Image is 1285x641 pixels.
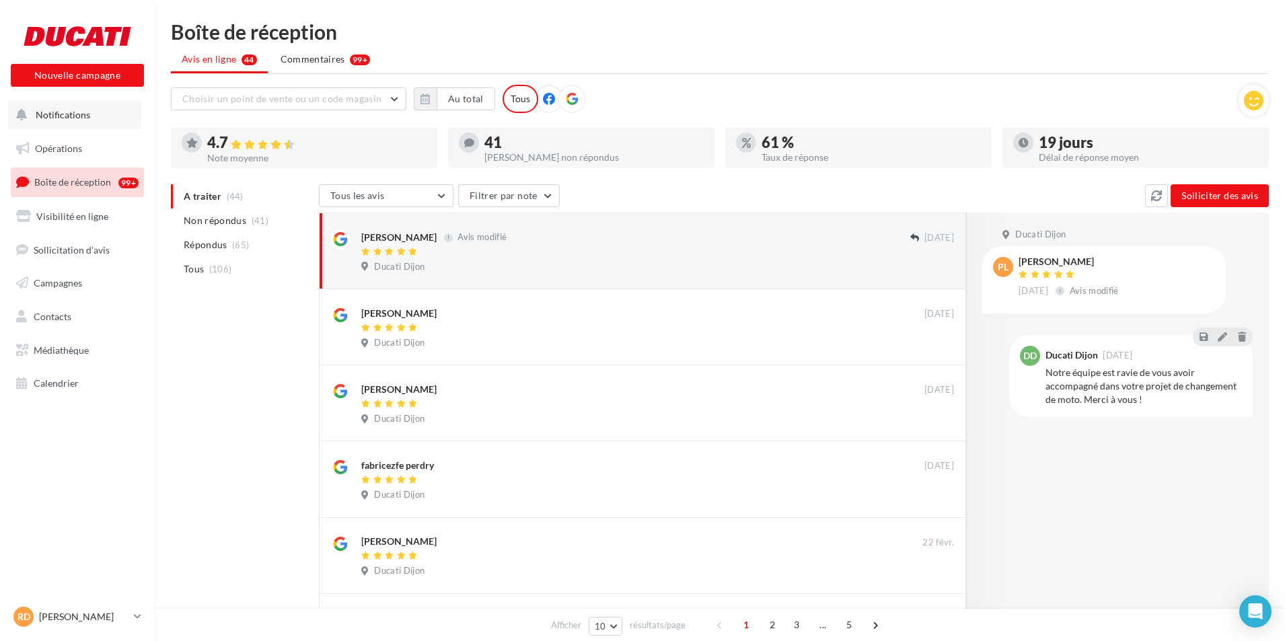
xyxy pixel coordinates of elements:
span: Non répondus [184,214,246,227]
span: Ducati Dijon [1015,229,1066,241]
a: Boîte de réception99+ [8,167,147,196]
span: Boîte de réception [34,176,111,188]
span: [DATE] [924,384,954,396]
div: 19 jours [1039,135,1258,150]
span: Avis modifié [1070,285,1119,296]
span: 1 [735,614,757,636]
button: Au total [437,87,495,110]
span: Ducati Dijon [374,337,425,349]
div: 99+ [118,178,139,188]
span: RD [17,610,30,624]
p: [PERSON_NAME] [39,610,128,624]
div: Taux de réponse [762,153,981,162]
a: Sollicitation d'avis [8,236,147,264]
button: Choisir un point de vente ou un code magasin [171,87,406,110]
span: Choisir un point de vente ou un code magasin [182,93,381,104]
a: Médiathèque [8,336,147,365]
div: Open Intercom Messenger [1239,595,1272,628]
a: Contacts [8,303,147,331]
div: 4.7 [207,135,427,151]
a: Campagnes [8,269,147,297]
div: Délai de réponse moyen [1039,153,1258,162]
span: (65) [232,239,249,250]
div: Boîte de réception [171,22,1269,42]
span: Tous [184,262,204,276]
div: [PERSON_NAME] [361,231,437,244]
span: Médiathèque [34,344,89,356]
div: Note moyenne [207,153,427,163]
span: Répondus [184,238,227,252]
div: Notre équipe est ravie de vous avoir accompagné dans votre projet de changement de moto. Merci à ... [1045,366,1242,406]
div: [PERSON_NAME] [361,535,437,548]
span: [DATE] [924,232,954,244]
span: [DATE] [1019,285,1048,297]
button: Solliciter des avis [1171,184,1269,207]
span: PL [998,260,1008,274]
button: 10 [589,617,623,636]
span: Commentaires [281,52,345,66]
span: 22 févr. [922,537,954,549]
span: [DATE] [1103,351,1132,360]
span: Tous les avis [330,190,385,201]
span: Campagnes [34,277,82,289]
span: [DATE] [924,308,954,320]
span: 5 [838,614,860,636]
div: 41 [484,135,704,150]
a: Visibilité en ligne [8,202,147,231]
div: [PERSON_NAME] [361,383,437,396]
span: Opérations [35,143,82,154]
div: Ducati Dijon [1045,350,1098,360]
button: Nouvelle campagne [11,64,144,87]
span: (41) [252,215,268,226]
span: Sollicitation d'avis [34,243,110,255]
span: Visibilité en ligne [36,211,108,222]
div: 61 % [762,135,981,150]
span: Afficher [551,619,581,632]
button: Au total [414,87,495,110]
a: Opérations [8,135,147,163]
span: (106) [209,264,232,274]
button: Notifications [8,101,141,129]
button: Filtrer par note [458,184,560,207]
a: Calendrier [8,369,147,398]
div: [PERSON_NAME] [361,307,437,320]
span: Ducati Dijon [374,413,425,425]
span: Avis modifié [457,232,507,243]
span: Ducati Dijon [374,261,425,273]
span: Ducati Dijon [374,489,425,501]
div: Tous [503,85,538,113]
div: [PERSON_NAME] non répondus [484,153,704,162]
span: 3 [786,614,807,636]
span: Ducati Dijon [374,565,425,577]
div: fabricezfe perdry [361,459,434,472]
div: [PERSON_NAME] [1019,257,1122,266]
span: résultats/page [630,619,686,632]
span: DD [1023,349,1037,363]
button: Tous les avis [319,184,453,207]
span: ... [812,614,834,636]
span: Notifications [36,109,90,120]
span: 10 [595,621,606,632]
a: RD [PERSON_NAME] [11,604,144,630]
span: 2 [762,614,783,636]
div: 99+ [350,54,370,65]
span: [DATE] [924,460,954,472]
span: Calendrier [34,377,79,389]
span: Contacts [34,311,71,322]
